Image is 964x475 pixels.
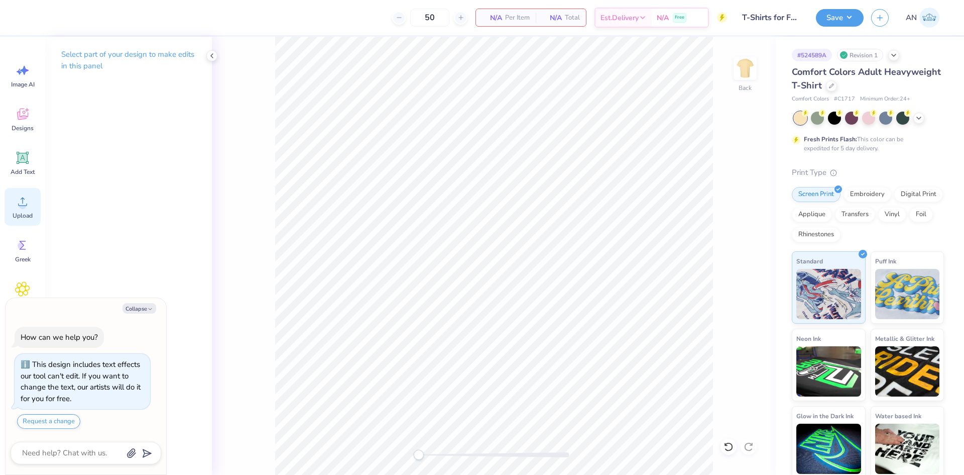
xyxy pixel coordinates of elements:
[804,135,857,143] strong: Fresh Prints Flash:
[12,124,34,132] span: Designs
[414,450,424,460] div: Accessibility label
[792,66,941,91] span: Comfort Colors Adult Heavyweight T-Shirt
[894,187,943,202] div: Digital Print
[906,12,917,24] span: AN
[17,414,80,429] button: Request a change
[792,49,832,61] div: # 524589A
[875,269,940,319] img: Puff Ink
[796,333,821,344] span: Neon Ink
[13,212,33,220] span: Upload
[739,83,752,92] div: Back
[875,256,896,266] span: Puff Ink
[565,13,580,23] span: Total
[735,58,755,78] img: Back
[875,333,934,344] span: Metallic & Glitter Ink
[600,13,639,23] span: Est. Delivery
[816,9,864,27] button: Save
[61,49,196,72] p: Select part of your design to make edits in this panel
[834,95,855,104] span: # C1717
[919,8,939,28] img: Arlo Noche
[860,95,910,104] span: Minimum Order: 24 +
[835,207,875,222] div: Transfers
[11,168,35,176] span: Add Text
[909,207,933,222] div: Foil
[675,14,684,21] span: Free
[505,13,530,23] span: Per Item
[804,135,927,153] div: This color can be expedited for 5 day delivery.
[792,187,840,202] div: Screen Print
[837,49,883,61] div: Revision 1
[410,9,449,27] input: – –
[21,332,98,342] div: How can we help you?
[482,13,502,23] span: N/A
[542,13,562,23] span: N/A
[878,207,906,222] div: Vinyl
[123,303,156,314] button: Collapse
[792,227,840,242] div: Rhinestones
[792,207,832,222] div: Applique
[796,411,854,421] span: Glow in the Dark Ink
[735,8,808,28] input: Untitled Design
[11,80,35,88] span: Image AI
[796,269,861,319] img: Standard
[875,346,940,397] img: Metallic & Glitter Ink
[792,95,829,104] span: Comfort Colors
[901,8,944,28] a: AN
[875,424,940,474] img: Water based Ink
[657,13,669,23] span: N/A
[875,411,921,421] span: Water based Ink
[21,359,141,404] div: This design includes text effects our tool can't edit. If you want to change the text, our artist...
[15,255,31,263] span: Greek
[796,346,861,397] img: Neon Ink
[796,256,823,266] span: Standard
[796,424,861,474] img: Glow in the Dark Ink
[843,187,891,202] div: Embroidery
[792,167,944,178] div: Print Type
